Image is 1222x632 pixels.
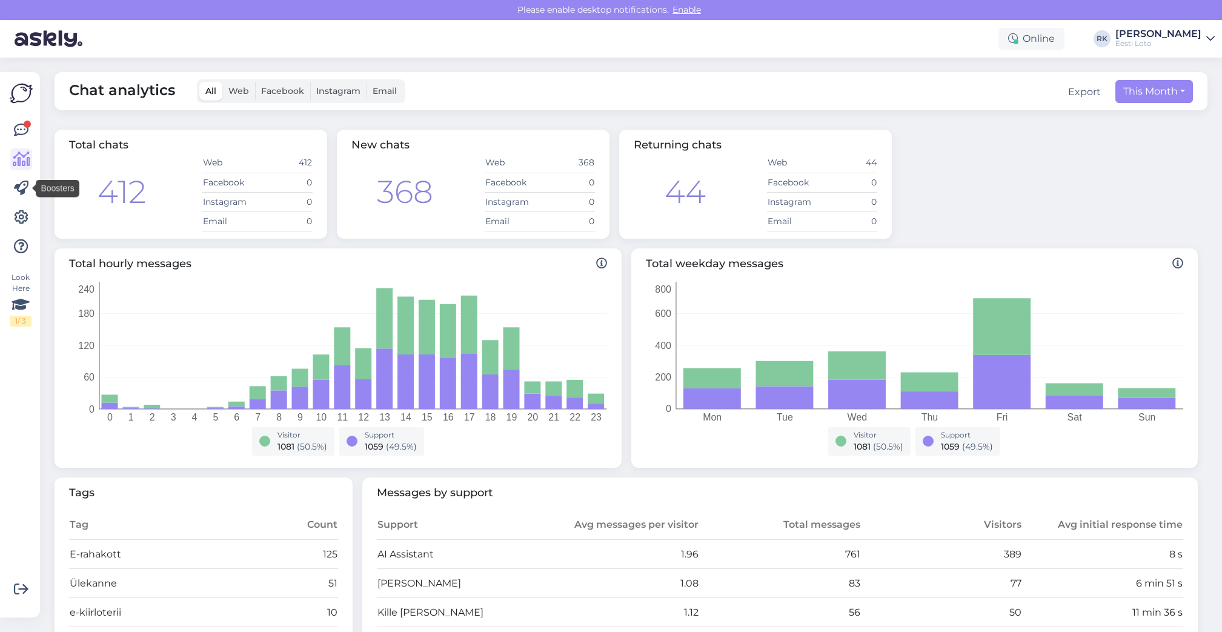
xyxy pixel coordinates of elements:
[365,441,384,452] span: 1059
[202,173,257,192] td: Facebook
[540,192,595,211] td: 0
[78,284,95,294] tspan: 240
[847,412,867,422] tspan: Wed
[506,412,517,422] tspan: 19
[257,211,313,231] td: 0
[234,412,239,422] tspan: 6
[776,412,792,422] tspan: Tue
[257,192,313,211] td: 0
[1022,540,1183,569] td: 8 s
[379,412,390,422] tspan: 13
[1068,412,1083,422] tspan: Sat
[540,153,595,173] td: 368
[854,430,903,441] div: Visitor
[69,79,175,103] span: Chat analytics
[1068,85,1101,99] button: Export
[655,284,671,294] tspan: 800
[699,540,860,569] td: 761
[271,540,338,569] td: 125
[107,412,113,422] tspan: 0
[538,511,699,540] th: Avg messages per visitor
[228,85,249,96] span: Web
[10,316,32,327] div: 1 / 3
[128,412,134,422] tspan: 1
[78,340,95,350] tspan: 120
[665,168,706,216] div: 44
[591,412,602,422] tspan: 23
[861,598,1022,627] td: 50
[854,441,871,452] span: 1081
[569,412,580,422] tspan: 22
[377,540,538,569] td: AI Assistant
[202,192,257,211] td: Instagram
[822,211,877,231] td: 0
[202,153,257,173] td: Web
[1022,598,1183,627] td: 11 min 36 s
[655,372,671,382] tspan: 200
[1115,29,1215,48] a: [PERSON_NAME]Eesti Loto
[464,412,475,422] tspan: 17
[276,412,282,422] tspan: 8
[69,569,271,598] td: Ülekanne
[271,511,338,540] th: Count
[89,404,95,414] tspan: 0
[422,412,433,422] tspan: 15
[767,153,822,173] td: Web
[1115,39,1201,48] div: Eesti Loto
[699,569,860,598] td: 83
[297,441,327,452] span: ( 50.5 %)
[69,485,338,501] span: Tags
[261,85,304,96] span: Facebook
[861,511,1022,540] th: Visitors
[485,412,496,422] tspan: 18
[69,511,271,540] th: Tag
[277,430,327,441] div: Visitor
[257,153,313,173] td: 412
[861,569,1022,598] td: 77
[377,168,433,216] div: 368
[297,412,303,422] tspan: 9
[655,340,671,350] tspan: 400
[69,540,271,569] td: E-rahakott
[213,412,218,422] tspan: 5
[485,173,540,192] td: Facebook
[669,4,705,15] span: Enable
[941,441,960,452] span: 1059
[10,82,33,105] img: Askly Logo
[36,180,79,198] div: Boosters
[365,430,417,441] div: Support
[703,412,722,422] tspan: Mon
[69,598,271,627] td: e-kiirloterii
[540,211,595,231] td: 0
[540,173,595,192] td: 0
[257,173,313,192] td: 0
[666,404,671,414] tspan: 0
[822,192,877,211] td: 0
[921,412,938,422] tspan: Thu
[997,412,1008,422] tspan: Fri
[400,412,411,422] tspan: 14
[767,211,822,231] td: Email
[69,138,128,151] span: Total chats
[998,28,1064,50] div: Online
[485,211,540,231] td: Email
[377,485,1183,501] span: Messages by support
[941,430,993,441] div: Support
[271,598,338,627] td: 10
[69,256,607,272] span: Total hourly messages
[699,511,860,540] th: Total messages
[538,598,699,627] td: 1.12
[548,412,559,422] tspan: 21
[255,412,261,422] tspan: 7
[699,598,860,627] td: 56
[443,412,454,422] tspan: 16
[634,138,722,151] span: Returning chats
[485,153,540,173] td: Web
[377,569,538,598] td: [PERSON_NAME]
[1115,80,1193,103] button: This Month
[373,85,397,96] span: Email
[377,598,538,627] td: Kille [PERSON_NAME]
[358,412,369,422] tspan: 12
[655,308,671,319] tspan: 600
